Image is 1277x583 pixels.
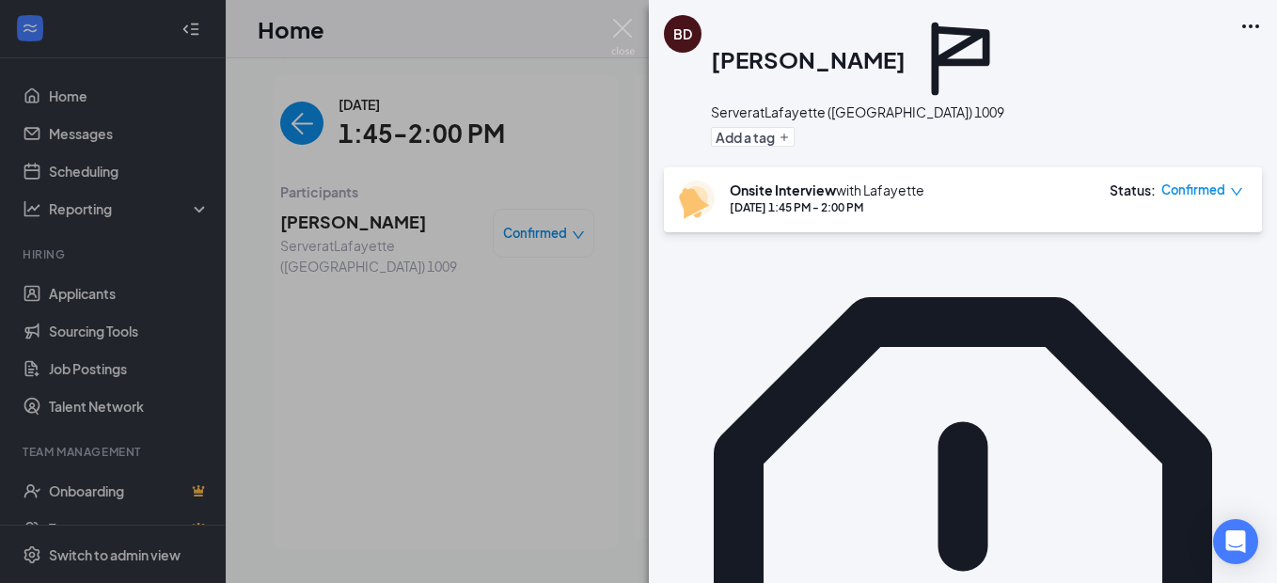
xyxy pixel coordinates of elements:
[711,127,795,147] button: PlusAdd a tag
[1161,181,1225,199] span: Confirmed
[711,102,1004,121] div: Server at Lafayette ([GEOGRAPHIC_DATA]) 1009
[730,181,836,198] b: Onsite Interview
[1239,15,1262,38] svg: Ellipses
[1110,181,1156,199] div: Status :
[730,199,924,215] div: [DATE] 1:45 PM - 2:00 PM
[730,181,924,199] div: with Lafayette
[711,43,906,75] h1: [PERSON_NAME]
[673,24,692,43] div: BD
[779,132,790,143] svg: Plus
[917,15,1004,102] svg: Flag
[1230,185,1243,198] span: down
[1213,519,1258,564] div: Open Intercom Messenger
